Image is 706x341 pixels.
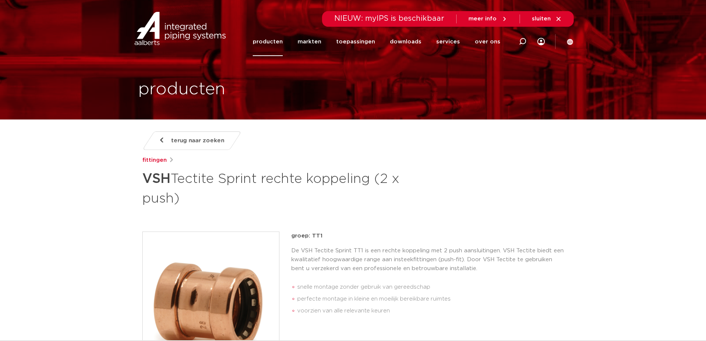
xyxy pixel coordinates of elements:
[297,305,564,317] li: voorzien van alle relevante keuren
[475,27,500,56] a: over ons
[334,15,444,22] span: NIEUW: myIPS is beschikbaar
[390,27,421,56] a: downloads
[297,293,564,305] li: perfecte montage in kleine en moeilijk bereikbare ruimtes
[138,78,225,101] h1: producten
[142,156,167,165] a: fittingen
[336,27,375,56] a: toepassingen
[532,16,551,22] span: sluiten
[468,16,497,22] span: meer info
[468,16,508,22] a: meer info
[253,27,500,56] nav: Menu
[142,168,421,208] h1: Tectite Sprint rechte koppeling (2 x push)
[171,135,224,147] span: terug naar zoeken
[298,27,321,56] a: markten
[142,172,170,186] strong: VSH
[253,27,283,56] a: producten
[532,16,562,22] a: sluiten
[436,27,460,56] a: services
[291,232,564,240] p: groep: TT1
[291,246,564,273] p: De VSH Tectite Sprint TT1 is een rechte koppeling met 2 push aansluitingen. VSH Tectite biedt een...
[297,281,564,293] li: snelle montage zonder gebruik van gereedschap
[142,131,241,150] a: terug naar zoeken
